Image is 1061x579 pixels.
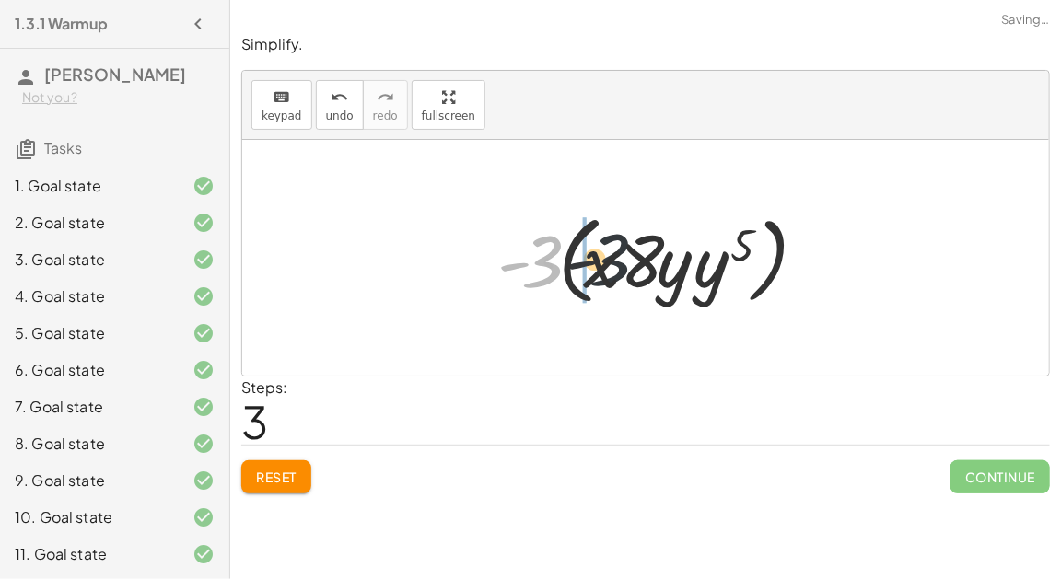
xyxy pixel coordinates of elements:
[192,506,215,528] i: Task finished and correct.
[15,469,163,492] div: 9. Goal state
[1001,11,1050,29] span: Saving…
[412,80,485,130] button: fullscreen
[256,469,297,485] span: Reset
[262,110,302,122] span: keypad
[192,285,215,307] i: Task finished and correct.
[331,87,348,109] i: undo
[241,460,311,493] button: Reset
[192,175,215,197] i: Task finished and correct.
[377,87,394,109] i: redo
[15,359,163,381] div: 6. Goal state
[15,212,163,234] div: 2. Goal state
[15,433,163,455] div: 8. Goal state
[192,396,215,418] i: Task finished and correct.
[241,393,268,449] span: 3
[192,322,215,344] i: Task finished and correct.
[44,138,82,157] span: Tasks
[15,322,163,344] div: 5. Goal state
[316,80,364,130] button: undoundo
[251,80,312,130] button: keyboardkeypad
[241,377,287,397] label: Steps:
[15,285,163,307] div: 4. Goal state
[422,110,475,122] span: fullscreen
[192,543,215,565] i: Task finished and correct.
[192,469,215,492] i: Task finished and correct.
[241,34,1050,55] p: Simplify.
[192,359,215,381] i: Task finished and correct.
[44,64,186,85] span: [PERSON_NAME]
[15,249,163,271] div: 3. Goal state
[15,175,163,197] div: 1. Goal state
[192,433,215,455] i: Task finished and correct.
[22,88,215,107] div: Not you?
[15,396,163,418] div: 7. Goal state
[273,87,290,109] i: keyboard
[373,110,398,122] span: redo
[192,212,215,234] i: Task finished and correct.
[326,110,354,122] span: undo
[15,506,163,528] div: 10. Goal state
[363,80,408,130] button: redoredo
[15,13,108,35] h4: 1.3.1 Warmup
[15,543,163,565] div: 11. Goal state
[192,249,215,271] i: Task finished and correct.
